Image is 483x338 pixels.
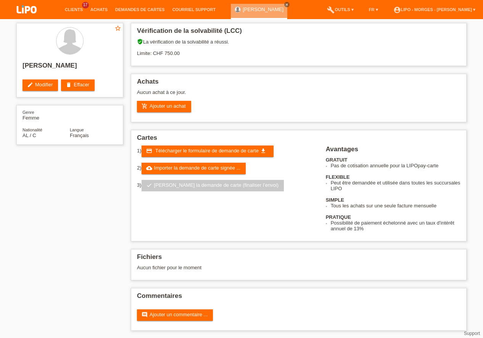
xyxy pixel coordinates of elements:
[326,214,351,220] b: PRATIQUE
[146,148,152,154] i: credit_card
[326,157,348,163] b: GRATUIT
[137,78,460,89] h2: Achats
[23,133,36,138] span: Albanie / C / 11.10.2016
[331,180,460,191] li: Peut être demandée et utilisée dans toutes les succursales LIPO
[137,27,460,39] h2: Vérification de la solvabilité (LCC)
[142,146,274,157] a: credit_card Télécharger le formulaire de demande de carte get_app
[260,148,266,154] i: get_app
[70,128,84,132] span: Langue
[155,148,259,154] span: Télécharger le formulaire de demande de carte
[142,180,284,191] a: check[PERSON_NAME] la demande de carte (finaliser l’envoi)
[70,133,89,138] span: Français
[23,79,58,91] a: editModifier
[8,16,46,21] a: LIPO pay
[285,3,289,6] i: close
[137,39,460,62] div: La vérification de la solvabilité a réussi. Limite: CHF 750.00
[169,7,219,12] a: Courriel Support
[323,7,357,12] a: buildOutils ▾
[146,165,152,171] i: cloud_upload
[137,253,460,265] h2: Fichiers
[331,203,460,209] li: Tous les achats sur une seule facture mensuelle
[23,62,117,73] h2: [PERSON_NAME]
[82,2,89,8] span: 17
[326,146,460,157] h2: Avantages
[137,180,316,191] div: 3)
[137,309,213,321] a: commentAjouter un commentaire ...
[61,79,95,91] a: deleteEffacer
[111,7,169,12] a: Demandes de cartes
[137,39,143,45] i: verified_user
[61,7,87,12] a: Clients
[327,6,335,14] i: build
[23,110,34,115] span: Genre
[365,7,382,12] a: FR ▾
[142,163,246,174] a: cloud_uploadImporter la demande de carte signée ...
[243,6,283,12] a: [PERSON_NAME]
[137,163,316,174] div: 2)
[326,197,344,203] b: SIMPLE
[137,134,460,146] h2: Cartes
[137,101,191,112] a: add_shopping_cartAjouter un achat
[284,2,290,7] a: close
[27,82,33,88] i: edit
[326,174,350,180] b: FLEXIBLE
[137,265,370,270] div: Aucun fichier pour le moment
[142,312,148,318] i: comment
[464,331,480,336] a: Support
[137,89,460,101] div: Aucun achat à ce jour.
[142,103,148,109] i: add_shopping_cart
[390,7,479,12] a: account_circleLIPO - Morges - [PERSON_NAME] ▾
[87,7,111,12] a: Achats
[23,109,70,121] div: Femme
[393,6,401,14] i: account_circle
[23,128,42,132] span: Nationalité
[137,146,316,157] div: 1)
[66,82,72,88] i: delete
[331,220,460,231] li: Possibilité de paiement échelonné avec un taux d'intérêt annuel de 13%
[146,182,152,188] i: check
[114,25,121,32] i: star_border
[137,292,460,304] h2: Commentaires
[331,163,460,168] li: Pas de cotisation annuelle pour la LIPOpay-carte
[114,25,121,33] a: star_border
